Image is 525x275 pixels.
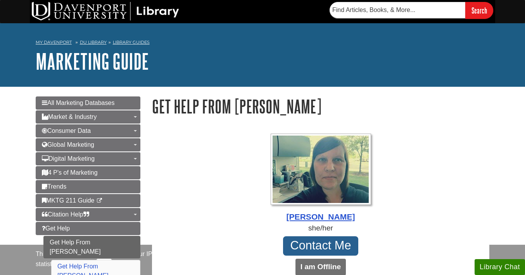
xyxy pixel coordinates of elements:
input: Search [465,2,493,19]
a: All Marketing Databases [36,96,140,110]
a: Contact Me [283,236,358,256]
a: My Davenport [36,39,72,46]
a: Trends [36,180,140,193]
a: Digital Marketing [36,152,140,165]
a: Get Help [36,222,140,235]
a: Marketing Guide [36,49,149,73]
span: Global Marketing [42,141,94,148]
img: DU Library [32,2,179,21]
a: Global Marketing [36,138,140,151]
a: Get Help From [PERSON_NAME] [43,236,140,258]
button: Library Chat [475,259,525,275]
a: Consumer Data [36,124,140,137]
a: DU Library [80,40,107,45]
i: This link opens in a new window [96,198,103,203]
span: 4 P's of Marketing [42,169,98,176]
form: Searches DU Library's articles, books, and more [330,2,493,19]
span: Market & Industry [42,113,97,120]
img: Profile Photo [271,134,371,205]
div: she/her [152,223,489,234]
div: [PERSON_NAME] [152,211,489,223]
h1: Get Help From [PERSON_NAME] [152,96,489,116]
span: All Marketing Databases [42,100,114,106]
span: Consumer Data [42,127,91,134]
span: Get Help [42,225,70,232]
a: Market & Industry [36,110,140,124]
span: Trends [42,183,66,190]
a: Profile Photo [PERSON_NAME] [152,134,489,223]
span: Digital Marketing [42,155,95,162]
nav: breadcrumb [36,37,489,50]
a: MKTG 211 Guide [36,194,140,207]
a: Library Guides [113,40,150,45]
input: Find Articles, Books, & More... [330,2,465,18]
a: 4 P's of Marketing [36,166,140,179]
span: MKTG 211 Guide [42,197,95,204]
b: I am Offline [300,263,341,271]
span: Citation Help [42,211,89,218]
a: Citation Help [36,208,140,221]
